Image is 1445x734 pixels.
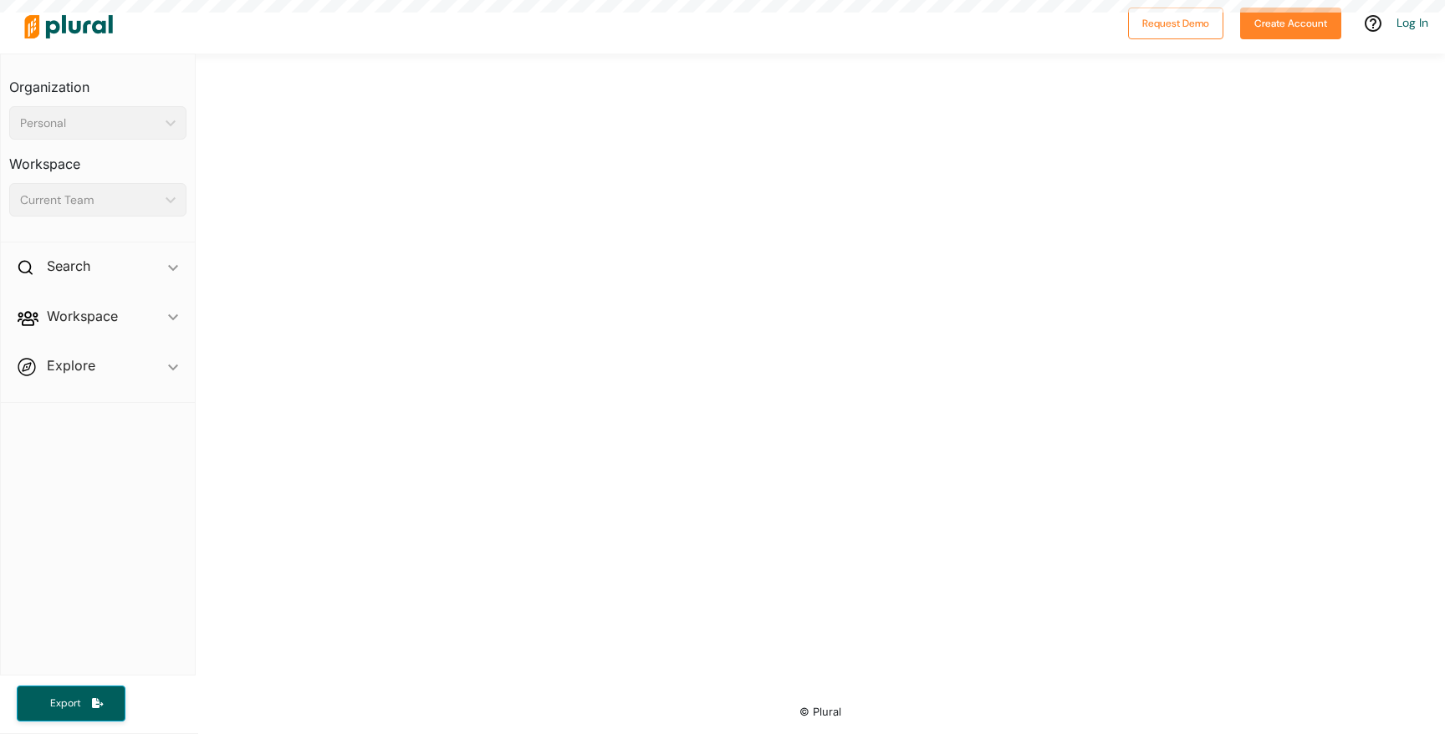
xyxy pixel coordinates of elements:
[1128,8,1223,39] button: Request Demo
[1240,8,1341,39] button: Create Account
[38,696,92,711] span: Export
[1396,15,1428,30] a: Log In
[9,63,186,99] h3: Organization
[17,686,125,721] button: Export
[799,706,841,718] small: © Plural
[9,140,186,176] h3: Workspace
[20,115,159,132] div: Personal
[1128,13,1223,31] a: Request Demo
[47,257,90,275] h2: Search
[20,191,159,209] div: Current Team
[1240,13,1341,31] a: Create Account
